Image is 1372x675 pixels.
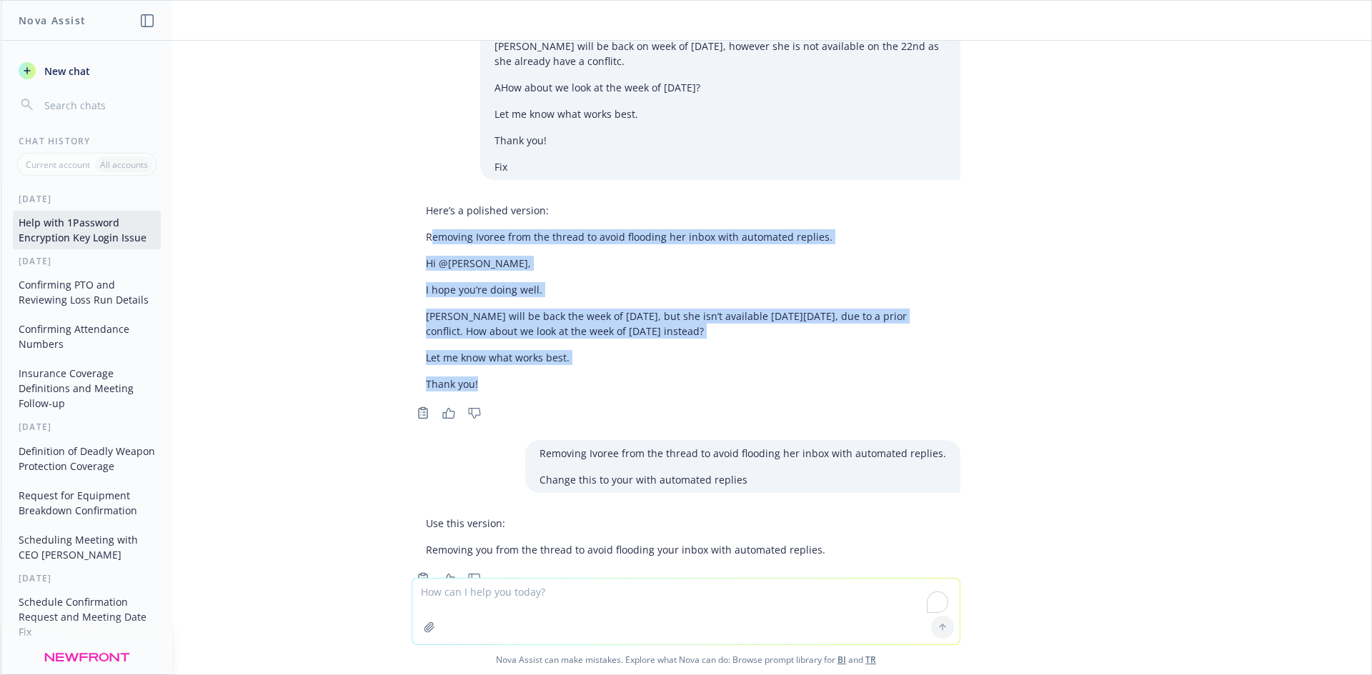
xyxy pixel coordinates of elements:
[1,255,172,267] div: [DATE]
[1,649,172,661] div: [DATE]
[426,256,946,271] p: Hi @[PERSON_NAME],
[426,203,946,218] p: Here’s a polished version:
[494,80,946,95] p: AHow about we look at the week of [DATE]?
[494,106,946,121] p: Let me know what works best.
[19,13,86,28] h1: Nova Assist
[13,439,161,478] button: Definition of Deadly Weapon Protection Coverage
[13,317,161,356] button: Confirming Attendance Numbers
[13,211,161,249] button: Help with 1Password Encryption Key Login Issue
[13,58,161,84] button: New chat
[26,159,90,171] p: Current account
[426,309,946,339] p: [PERSON_NAME] will be back the week of [DATE], but she isn’t available [DATE][DATE], due to a pri...
[426,350,946,365] p: Let me know what works best.
[1,135,172,147] div: Chat History
[1,572,172,584] div: [DATE]
[426,376,946,391] p: Thank you!
[494,39,946,69] p: [PERSON_NAME] will be back on week of [DATE], however she is not available on the 22nd as she alr...
[494,133,946,148] p: Thank you!
[1,421,172,433] div: [DATE]
[494,159,946,174] p: Fix
[100,159,148,171] p: All accounts
[13,361,161,415] button: Insurance Coverage Definitions and Meeting Follow-up
[837,654,846,666] a: BI
[540,472,946,487] p: Change this to your with automated replies
[1,193,172,205] div: [DATE]
[540,446,946,461] p: Removing Ivoree from the thread to avoid flooding her inbox with automated replies.
[463,569,486,589] button: Thumbs down
[417,406,429,419] svg: Copy to clipboard
[6,645,1366,674] span: Nova Assist can make mistakes. Explore what Nova can do: Browse prompt library for and
[13,484,161,522] button: Request for Equipment Breakdown Confirmation
[13,590,161,644] button: Schedule Confirmation Request and Meeting Date Fix
[865,654,876,666] a: TR
[13,273,161,311] button: Confirming PTO and Reviewing Loss Run Details
[412,579,960,644] textarea: To enrich screen reader interactions, please activate Accessibility in Grammarly extension settings
[426,229,946,244] p: Removing Ivoree from the thread to avoid flooding her inbox with automated replies.
[426,542,825,557] p: Removing you from the thread to avoid flooding your inbox with automated replies.
[417,572,429,585] svg: Copy to clipboard
[41,95,155,115] input: Search chats
[41,64,90,79] span: New chat
[13,528,161,566] button: Scheduling Meeting with CEO [PERSON_NAME]
[463,403,486,423] button: Thumbs down
[426,282,946,297] p: I hope you’re doing well.
[426,516,825,531] p: Use this version:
